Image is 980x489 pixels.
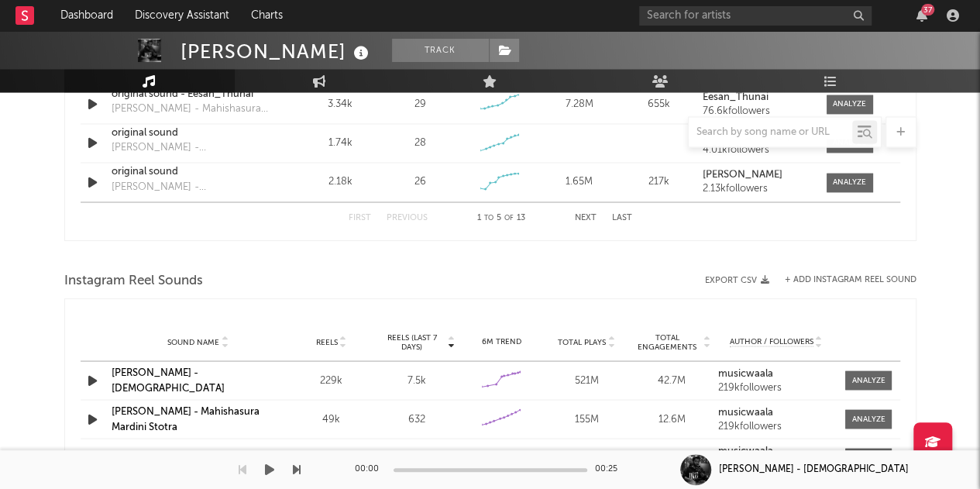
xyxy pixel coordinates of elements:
strong: [PERSON_NAME] [703,170,782,180]
button: Last [612,213,632,222]
strong: musicwaala [718,446,773,456]
a: original sound - Eesan_Thunai [112,87,273,102]
a: [PERSON_NAME] - Mahishasura Mardini Stotra [112,406,260,432]
button: 37 [916,9,927,22]
div: 26 [414,174,425,190]
button: Track [392,39,489,62]
button: + Add Instagram Reel Sound [785,276,916,284]
span: Sound Name [167,337,219,346]
span: to [484,214,493,221]
span: Total Engagements [633,332,701,351]
div: 7.5k [378,373,456,388]
div: [PERSON_NAME] [181,39,373,64]
strong: musicwaala [718,407,773,417]
div: 217k [623,174,695,190]
a: musicwaala [718,407,834,418]
span: Total Plays [558,337,606,346]
div: 12.6M [633,412,710,427]
div: 4.01k followers [703,145,810,156]
div: 7.28M [543,97,615,112]
a: Eesan_Thunai [703,92,810,103]
div: 76.6k followers [703,106,810,117]
span: Reels [316,337,338,346]
span: of [504,214,514,221]
button: Next [575,213,597,222]
div: 37 [921,4,934,15]
div: [PERSON_NAME] - [DEMOGRAPHIC_DATA] [112,180,273,195]
div: 3.34k [304,97,377,112]
a: [PERSON_NAME] [703,170,810,181]
div: 1 5 13 [459,208,544,227]
div: 42.7M [633,373,710,388]
strong: musicwaala [718,368,773,378]
div: 1.65M [543,174,615,190]
span: Instagram Reel Sounds [64,272,203,291]
input: Search by song name or URL [689,126,852,139]
div: [PERSON_NAME] - Mahishasura Mardini Stotra [112,102,273,117]
span: Author / Followers [730,336,813,346]
div: + Add Instagram Reel Sound [769,276,916,284]
span: Reels (last 7 days) [378,332,446,351]
div: 655k [623,97,695,112]
div: 49k [293,412,370,427]
button: First [349,213,371,222]
a: musicwaala [718,446,834,456]
div: 6M Trend [463,336,541,347]
button: Export CSV [705,276,769,285]
div: 219k followers [718,421,834,432]
a: [PERSON_NAME] - [DEMOGRAPHIC_DATA] [112,367,225,393]
div: 229k [293,373,370,388]
div: 00:25 [595,460,626,479]
div: 00:00 [355,460,386,479]
div: 2.18k [304,174,377,190]
div: [PERSON_NAME] - [DEMOGRAPHIC_DATA] [719,463,909,477]
div: 521M [548,373,625,388]
a: original sound [112,164,273,180]
strong: Eesan_Thunai [703,92,769,102]
a: musicwaala [718,368,834,379]
button: Previous [387,213,428,222]
div: 29 [414,97,425,112]
div: 2.13k followers [703,184,810,195]
div: 155M [548,412,625,427]
input: Search for artists [639,6,872,26]
div: 219k followers [718,382,834,393]
div: 632 [378,412,456,427]
div: [PERSON_NAME] - [DEMOGRAPHIC_DATA] [112,140,273,156]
